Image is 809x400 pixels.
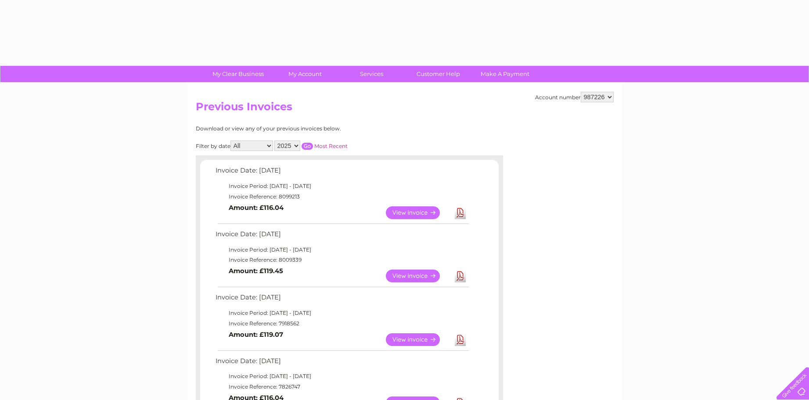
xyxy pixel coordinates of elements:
[229,267,283,275] b: Amount: £119.45
[455,270,466,282] a: Download
[455,333,466,346] a: Download
[386,270,450,282] a: View
[213,318,470,329] td: Invoice Reference: 7918562
[335,66,408,82] a: Services
[213,382,470,392] td: Invoice Reference: 7826747
[196,141,426,151] div: Filter by date
[213,255,470,265] td: Invoice Reference: 8009339
[213,191,470,202] td: Invoice Reference: 8099213
[213,228,470,245] td: Invoice Date: [DATE]
[196,126,426,132] div: Download or view any of your previous invoices below.
[269,66,341,82] a: My Account
[213,308,470,318] td: Invoice Period: [DATE] - [DATE]
[213,292,470,308] td: Invoice Date: [DATE]
[386,206,450,219] a: View
[196,101,614,117] h2: Previous Invoices
[229,204,284,212] b: Amount: £116.04
[202,66,274,82] a: My Clear Business
[213,165,470,181] td: Invoice Date: [DATE]
[402,66,475,82] a: Customer Help
[213,181,470,191] td: Invoice Period: [DATE] - [DATE]
[535,92,614,102] div: Account number
[455,206,466,219] a: Download
[213,245,470,255] td: Invoice Period: [DATE] - [DATE]
[213,355,470,371] td: Invoice Date: [DATE]
[213,371,470,382] td: Invoice Period: [DATE] - [DATE]
[229,331,283,339] b: Amount: £119.07
[469,66,541,82] a: Make A Payment
[386,333,450,346] a: View
[314,143,348,149] a: Most Recent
